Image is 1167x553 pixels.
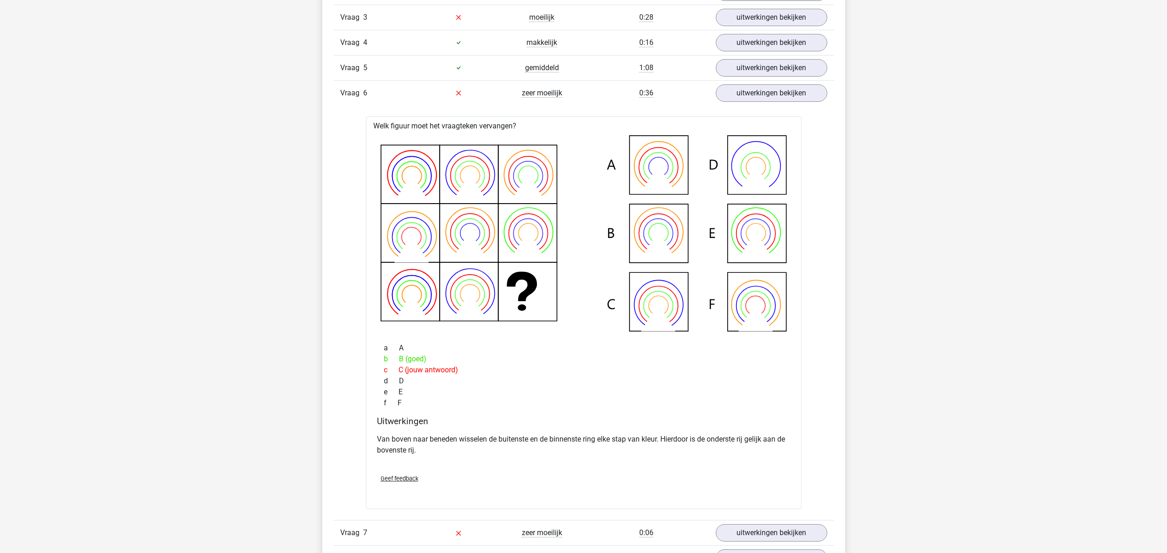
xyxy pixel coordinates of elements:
div: C (jouw antwoord) [377,365,791,376]
span: 1:08 [639,63,653,72]
span: 5 [363,63,367,72]
div: A [377,343,791,354]
span: d [384,376,399,387]
span: 7 [363,528,367,537]
span: zeer moeilijk [522,528,562,537]
span: Vraag [340,62,363,73]
span: zeer moeilijk [522,88,562,98]
div: Welk figuur moet het vraagteken vervangen? [366,116,802,509]
span: e [384,387,398,398]
div: E [377,387,791,398]
span: b [384,354,399,365]
span: Vraag [340,88,363,99]
a: uitwerkingen bekijken [716,524,827,542]
span: 0:28 [639,13,653,22]
div: D [377,376,791,387]
span: 0:16 [639,38,653,47]
span: makkelijk [526,38,557,47]
span: f [384,398,398,409]
span: 3 [363,13,367,22]
span: moeilijk [529,13,554,22]
h4: Uitwerkingen [377,416,791,426]
a: uitwerkingen bekijken [716,84,827,102]
span: Vraag [340,37,363,48]
a: uitwerkingen bekijken [716,59,827,77]
span: Vraag [340,12,363,23]
div: F [377,398,791,409]
span: 0:06 [639,528,653,537]
a: uitwerkingen bekijken [716,34,827,51]
a: uitwerkingen bekijken [716,9,827,26]
span: Geef feedback [381,475,418,482]
span: Vraag [340,527,363,538]
span: 4 [363,38,367,47]
span: 0:36 [639,88,653,98]
span: c [384,365,398,376]
div: B (goed) [377,354,791,365]
span: 6 [363,88,367,97]
span: a [384,343,399,354]
p: Van boven naar beneden wisselen de buitenste en de binnenste ring elke stap van kleur. Hierdoor i... [377,434,791,456]
span: gemiddeld [525,63,559,72]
